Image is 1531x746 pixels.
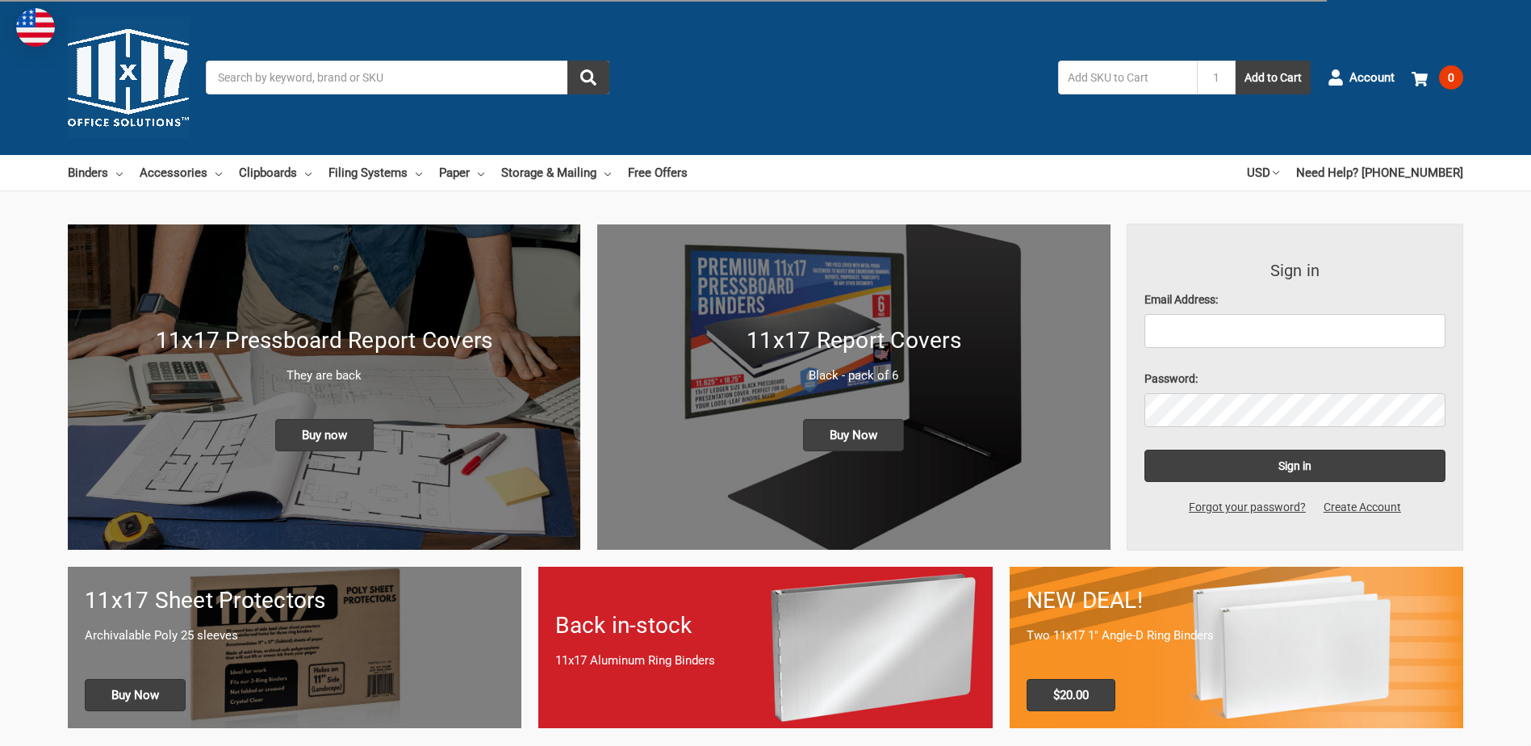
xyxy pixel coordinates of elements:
[275,419,374,451] span: Buy now
[1058,61,1197,94] input: Add SKU to Cart
[1236,61,1311,94] button: Add to Cart
[614,324,1093,358] h1: 11x17 Report Covers
[68,224,580,550] img: New 11x17 Pressboard Binders
[68,155,123,191] a: Binders
[1027,584,1446,618] h1: NEW DEAL!
[68,17,189,138] img: 11x17.com
[85,584,504,618] h1: 11x17 Sheet Protectors
[85,367,563,385] p: They are back
[803,419,904,451] span: Buy Now
[239,155,312,191] a: Clipboards
[68,567,521,727] a: 11x17 sheet protectors 11x17 Sheet Protectors Archivalable Poly 25 sleeves Buy Now
[328,155,422,191] a: Filing Systems
[1144,258,1446,283] h3: Sign in
[1349,69,1395,87] span: Account
[1247,155,1279,191] a: USD
[597,224,1110,550] img: 11x17 Report Covers
[1144,371,1446,388] label: Password:
[140,155,222,191] a: Accessories
[206,61,609,94] input: Search by keyword, brand or SKU
[1439,65,1463,90] span: 0
[1027,627,1446,645] p: Two 11x17 1" Angle-D Ring Binders
[1144,450,1446,482] input: Sign in
[439,155,484,191] a: Paper
[555,609,975,643] h1: Back in-stock
[501,155,611,191] a: Storage & Mailing
[1296,155,1463,191] a: Need Help? [PHONE_NUMBER]
[555,652,975,670] p: 11x17 Aluminum Ring Binders
[85,324,563,358] h1: 11x17 Pressboard Report Covers
[597,224,1110,550] a: 11x17 Report Covers 11x17 Report Covers Black - pack of 6 Buy Now
[1412,57,1463,98] a: 0
[1144,291,1446,308] label: Email Address:
[614,367,1093,385] p: Black - pack of 6
[1180,499,1315,516] a: Forgot your password?
[1010,567,1463,727] a: 11x17 Binder 2-pack only $20.00 NEW DEAL! Two 11x17 1" Angle-D Ring Binders $20.00
[85,627,504,645] p: Archivalable Poly 25 sleeves
[628,155,688,191] a: Free Offers
[538,567,992,727] a: Back in-stock 11x17 Aluminum Ring Binders
[1328,57,1395,98] a: Account
[85,679,186,711] span: Buy Now
[68,224,580,550] a: New 11x17 Pressboard Binders 11x17 Pressboard Report Covers They are back Buy now
[1315,499,1410,516] a: Create Account
[16,8,55,47] img: duty and tax information for United States
[1027,679,1115,711] span: $20.00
